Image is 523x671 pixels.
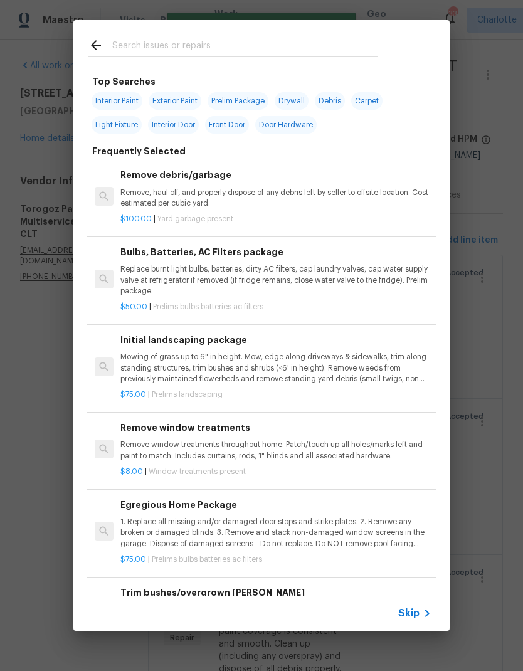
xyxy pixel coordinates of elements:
span: Light Fixture [92,116,142,134]
span: Debris [315,92,345,110]
span: Prelims bulbs batteries ac filters [153,303,263,310]
p: | [120,467,431,477]
h6: Initial landscaping package [120,333,431,347]
span: $50.00 [120,303,147,310]
span: Prelims landscaping [152,391,223,398]
p: | [120,302,431,312]
h6: Trim bushes/overgrown [PERSON_NAME] [120,586,431,600]
span: Yard garbage present [157,215,233,223]
p: Replace burnt light bulbs, batteries, dirty AC filters, cap laundry valves, cap water supply valv... [120,264,431,296]
span: Window treatments present [149,468,246,475]
span: $75.00 [120,556,146,563]
span: Front Door [205,116,249,134]
h6: Egregious Home Package [120,498,431,512]
span: Prelim Package [208,92,268,110]
input: Search issues or repairs [112,38,378,56]
h6: Top Searches [92,75,156,88]
span: Carpet [351,92,383,110]
span: Interior Door [148,116,199,134]
p: | [120,389,431,400]
h6: Remove debris/garbage [120,168,431,182]
p: Remove window treatments throughout home. Patch/touch up all holes/marks left and paint to match.... [120,440,431,461]
span: $75.00 [120,391,146,398]
p: 1. Replace all missing and/or damaged door stops and strike plates. 2. Remove any broken or damag... [120,517,431,549]
h6: Frequently Selected [92,144,186,158]
span: Drywall [275,92,309,110]
p: Mowing of grass up to 6" in height. Mow, edge along driveways & sidewalks, trim along standing st... [120,352,431,384]
span: Skip [398,607,420,620]
span: Door Hardware [255,116,317,134]
p: | [120,214,431,225]
span: Exterior Paint [149,92,201,110]
span: $8.00 [120,468,143,475]
h6: Remove window treatments [120,421,431,435]
p: | [120,554,431,565]
span: Interior Paint [92,92,142,110]
span: Prelims bulbs batteries ac filters [152,556,262,563]
p: Remove, haul off, and properly dispose of any debris left by seller to offsite location. Cost est... [120,188,431,209]
span: $100.00 [120,215,152,223]
h6: Bulbs, Batteries, AC Filters package [120,245,431,259]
